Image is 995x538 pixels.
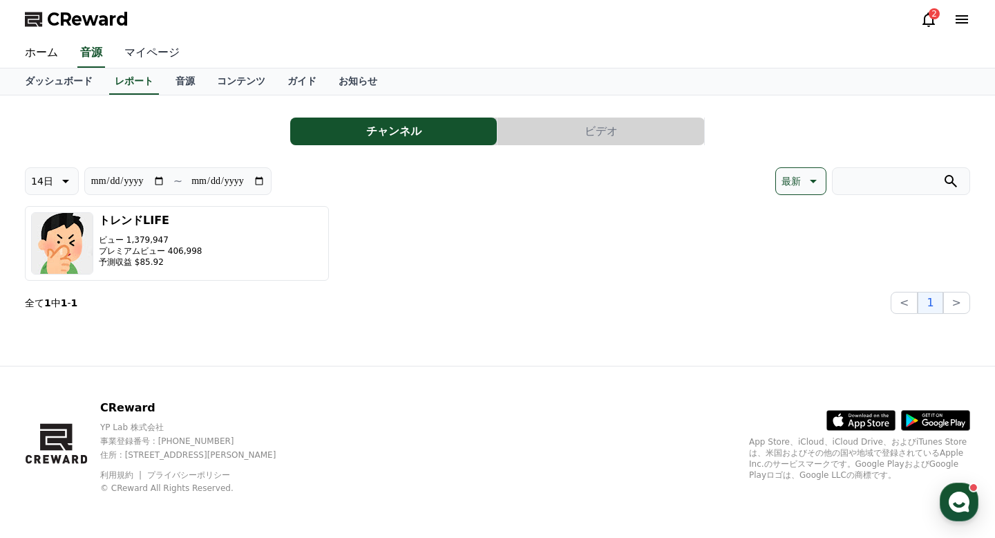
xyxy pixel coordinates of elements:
a: チャンネル [290,118,497,145]
a: コンテンツ [206,68,276,95]
span: Settings [205,444,238,455]
a: CReward [25,8,129,30]
a: 音源 [77,39,105,68]
a: 2 [920,11,937,28]
p: ビュー 1,379,947 [99,234,202,245]
a: Home [4,423,91,458]
p: 14日 [31,171,53,191]
p: App Store、iCloud、iCloud Drive、およびiTunes Storeは、米国およびその他の国や地域で登録されているApple Inc.のサービスマークです。Google P... [749,436,970,481]
strong: 1 [61,297,68,308]
p: 最新 [781,171,801,191]
strong: 1 [71,297,78,308]
button: 1 [918,292,942,314]
a: マイページ [113,39,191,68]
p: 住所 : [STREET_ADDRESS][PERSON_NAME] [100,449,300,461]
p: © CReward All Rights Reserved. [100,483,300,494]
button: トレンドLIFE ビュー 1,379,947 プレミアムビュー 406,998 予測収益 $85.92 [25,206,329,281]
a: 音源 [164,68,206,95]
p: CReward [100,400,300,416]
a: お知らせ [328,68,388,95]
p: 事業登録番号 : [PHONE_NUMBER] [100,436,300,447]
a: Settings [178,423,265,458]
p: 全て 中 - [25,296,77,310]
h3: トレンドLIFE [99,212,202,229]
button: 14日 [25,167,79,195]
p: YP Lab 株式会社 [100,422,300,433]
p: 予測収益 $85.92 [99,257,202,268]
button: チャンネル [290,118,497,145]
strong: 1 [44,297,51,308]
span: Messages [115,445,155,456]
button: < [891,292,918,314]
span: Home [35,444,59,455]
a: 利用規約 [100,470,144,480]
a: レポート [109,68,159,95]
a: ビデオ [497,118,705,145]
button: 最新 [775,167,826,195]
p: ~ [173,173,182,189]
a: ダッシュボード [14,68,104,95]
button: ビデオ [497,118,704,145]
p: プレミアムビュー 406,998 [99,245,202,257]
a: ホーム [14,39,69,68]
a: Messages [91,423,178,458]
button: > [943,292,970,314]
span: CReward [47,8,129,30]
a: プライバシーポリシー [147,470,230,480]
a: ガイド [276,68,328,95]
img: トレンドLIFE [31,212,93,275]
div: 2 [929,8,940,19]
